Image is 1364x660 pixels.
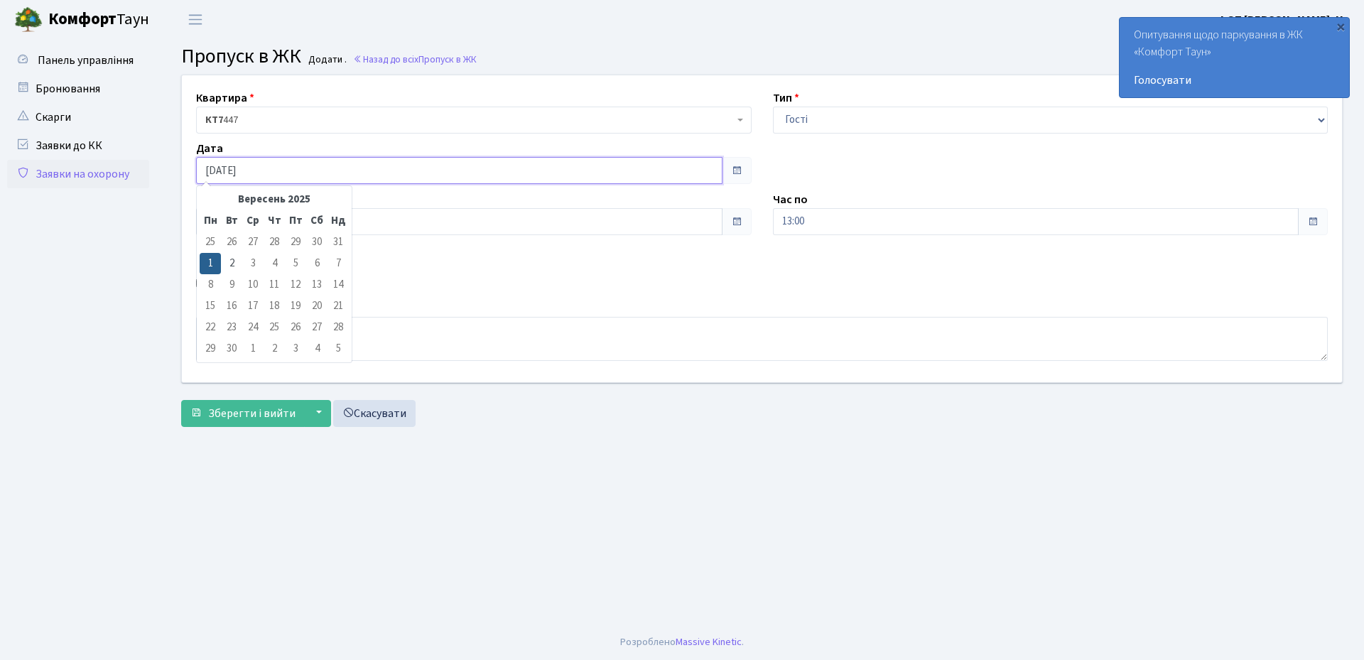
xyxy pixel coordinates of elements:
[333,400,416,427] a: Скасувати
[328,317,349,338] td: 28
[200,210,221,232] th: Пн
[205,113,223,127] b: КТ7
[221,296,242,317] td: 16
[200,296,221,317] td: 15
[264,253,285,274] td: 4
[38,53,134,68] span: Панель управління
[221,253,242,274] td: 2
[221,274,242,296] td: 9
[1218,12,1347,28] b: ФОП [PERSON_NAME]. Н.
[264,317,285,338] td: 25
[221,189,328,210] th: Вересень 2025
[285,253,306,274] td: 5
[7,131,149,160] a: Заявки до КК
[196,90,254,107] label: Квартира
[7,160,149,188] a: Заявки на охорону
[7,75,149,103] a: Бронювання
[264,274,285,296] td: 11
[181,400,305,427] button: Зберегти і вийти
[676,634,742,649] a: Massive Kinetic
[306,210,328,232] th: Сб
[14,6,43,34] img: logo.png
[328,274,349,296] td: 14
[200,338,221,359] td: 29
[264,296,285,317] td: 18
[285,210,306,232] th: Пт
[7,103,149,131] a: Скарги
[196,107,752,134] span: <b>КТ7</b>&nbsp;&nbsp;&nbsp;447
[242,253,264,274] td: 3
[264,210,285,232] th: Чт
[7,46,149,75] a: Панель управління
[773,191,808,208] label: Час по
[242,317,264,338] td: 24
[306,338,328,359] td: 4
[242,232,264,253] td: 27
[306,296,328,317] td: 20
[306,232,328,253] td: 30
[221,210,242,232] th: Вт
[200,232,221,253] td: 25
[200,274,221,296] td: 8
[48,8,149,32] span: Таун
[285,317,306,338] td: 26
[328,338,349,359] td: 5
[221,338,242,359] td: 30
[305,54,347,66] small: Додати .
[285,274,306,296] td: 12
[418,53,477,66] span: Пропуск в ЖК
[1134,72,1335,89] a: Голосувати
[264,338,285,359] td: 2
[620,634,744,650] div: Розроблено .
[242,296,264,317] td: 17
[242,338,264,359] td: 1
[353,53,477,66] a: Назад до всіхПропуск в ЖК
[1120,18,1349,97] div: Опитування щодо паркування в ЖК «Комфорт Таун»
[306,317,328,338] td: 27
[1218,11,1347,28] a: ФОП [PERSON_NAME]. Н.
[328,253,349,274] td: 7
[306,253,328,274] td: 6
[328,296,349,317] td: 21
[205,113,734,127] span: <b>КТ7</b>&nbsp;&nbsp;&nbsp;447
[178,8,213,31] button: Переключити навігацію
[221,317,242,338] td: 23
[1333,19,1348,33] div: ×
[285,232,306,253] td: 29
[773,90,799,107] label: Тип
[285,296,306,317] td: 19
[242,274,264,296] td: 10
[196,140,223,157] label: Дата
[328,232,349,253] td: 31
[200,317,221,338] td: 22
[208,406,296,421] span: Зберегти і вийти
[306,274,328,296] td: 13
[221,232,242,253] td: 26
[285,338,306,359] td: 3
[181,42,301,70] span: Пропуск в ЖК
[242,210,264,232] th: Ср
[48,8,117,31] b: Комфорт
[200,253,221,274] td: 1
[328,210,349,232] th: Нд
[264,232,285,253] td: 28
